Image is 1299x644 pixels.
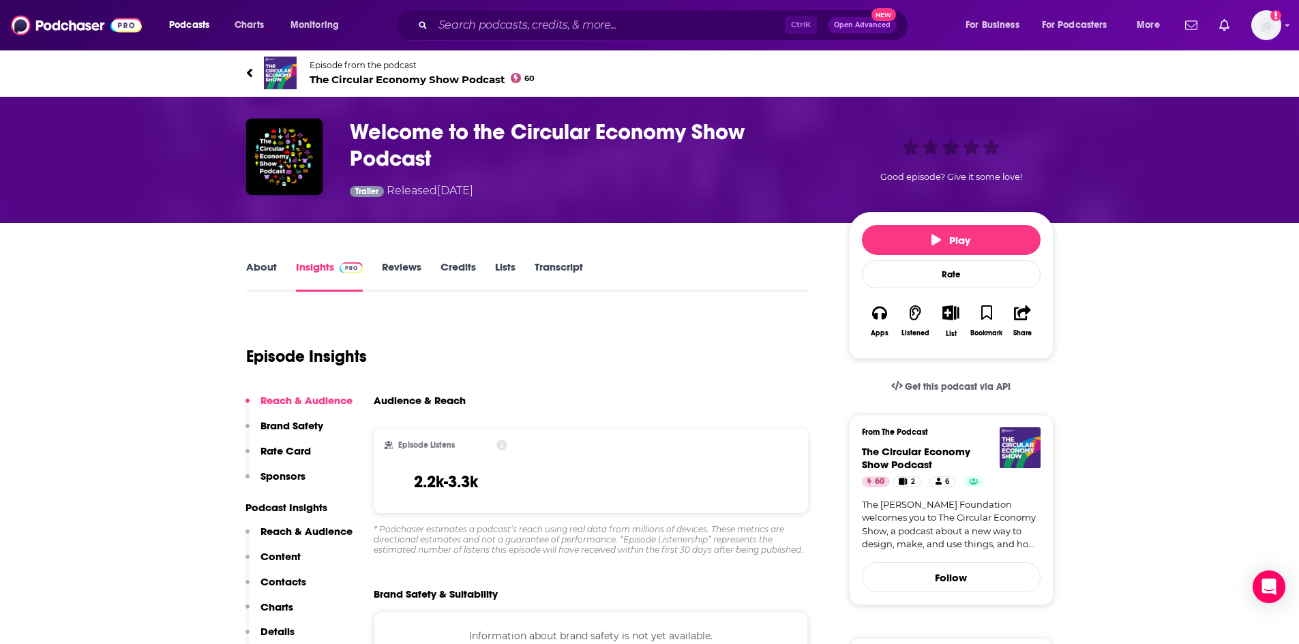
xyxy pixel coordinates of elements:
img: Welcome to the Circular Economy Show Podcast [246,119,323,195]
span: For Podcasters [1042,16,1107,35]
span: Podcasts [169,16,209,35]
a: InsightsPodchaser Pro [296,260,363,292]
p: Rate Card [260,444,311,457]
div: Released [DATE] [350,183,474,201]
a: Credits [441,260,476,292]
div: Share [1013,329,1032,337]
button: Bookmark [969,296,1004,346]
h2: Brand Safety & Suitability [374,587,498,600]
a: Get this podcast via API [880,370,1022,403]
p: Podcast Insights [245,501,353,514]
img: The Circular Economy Show Podcast [1000,427,1041,468]
a: The [PERSON_NAME] Foundation welcomes you to The Circular Economy Show, a podcast about a new way... [862,498,1041,551]
div: List [946,329,957,338]
span: For Business [966,16,1019,35]
p: Reach & Audience [260,525,353,538]
h2: Episode Listens [398,440,455,450]
a: Reviews [382,260,421,292]
h3: From The Podcast [862,427,1030,437]
button: Apps [862,296,897,346]
button: Brand Safety [245,419,323,444]
div: Search podcasts, credits, & more... [408,10,921,41]
button: Sponsors [245,470,305,495]
a: 60 [862,476,890,487]
a: Show notifications dropdown [1180,14,1203,37]
div: Listened [901,329,929,337]
span: 2 [911,475,915,489]
button: open menu [956,14,1036,36]
button: Reach & Audience [245,394,353,419]
span: Ctrl K [785,16,817,34]
button: Rate Card [245,444,311,470]
span: 60 [524,76,535,82]
img: Podchaser - Follow, Share and Rate Podcasts [11,12,142,38]
h3: Audience & Reach [374,394,466,407]
div: Open Intercom Messenger [1253,570,1285,603]
span: Trailer [355,187,378,196]
p: Content [260,550,301,563]
button: open menu [281,14,357,36]
a: The Circular Economy Show Podcast [862,445,970,471]
button: Listened [897,296,933,346]
h3: 2.2k-3.3k [414,472,478,492]
button: Follow [862,562,1041,592]
button: Show profile menu [1251,10,1281,40]
a: 2 [893,476,921,487]
button: open menu [160,14,227,36]
button: Reach & Audience [245,525,353,550]
div: Bookmark [970,329,1002,337]
span: New [871,8,896,21]
button: open menu [1033,14,1127,36]
span: Good episode? Give it some love! [880,172,1022,182]
button: Charts [245,600,293,626]
a: About [246,260,277,292]
span: Charts [235,16,264,35]
h1: Episode Insights [246,346,367,367]
a: Charts [226,14,272,36]
span: Play [931,234,970,247]
svg: Add a profile image [1270,10,1281,21]
button: Play [862,225,1041,255]
div: * Podchaser estimates a podcast’s reach using real data from millions of devices. These metrics a... [374,524,809,555]
a: Lists [495,260,516,292]
span: Open Advanced [834,22,891,29]
button: Share [1004,296,1040,346]
div: Show More ButtonList [933,296,968,346]
span: 60 [875,475,884,489]
p: Contacts [260,575,306,588]
span: Monitoring [290,16,339,35]
span: The Circular Economy Show Podcast [310,73,535,86]
span: Logged in as YiyanWang [1251,10,1281,40]
p: Reach & Audience [260,394,353,407]
p: Brand Safety [260,419,323,432]
button: open menu [1127,14,1177,36]
a: 6 [929,476,955,487]
span: 6 [945,475,949,489]
img: The Circular Economy Show Podcast [264,57,297,89]
a: Show notifications dropdown [1214,14,1235,37]
p: Charts [260,600,293,613]
a: Transcript [535,260,583,292]
img: Podchaser Pro [340,262,363,273]
h3: Welcome to the Circular Economy Show Podcast [350,119,827,172]
input: Search podcasts, credits, & more... [433,14,785,36]
p: Details [260,625,295,638]
button: Open AdvancedNew [828,17,897,33]
span: Get this podcast via API [905,381,1011,393]
button: Content [245,550,301,575]
span: Episode from the podcast [310,60,535,70]
div: Rate [862,260,1041,288]
button: Show More Button [937,305,965,320]
p: Sponsors [260,470,305,482]
div: Apps [871,329,889,337]
img: User Profile [1251,10,1281,40]
button: Contacts [245,575,306,600]
a: The Circular Economy Show PodcastEpisode from the podcastThe Circular Economy Show Podcast60 [246,57,1054,89]
span: More [1137,16,1160,35]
